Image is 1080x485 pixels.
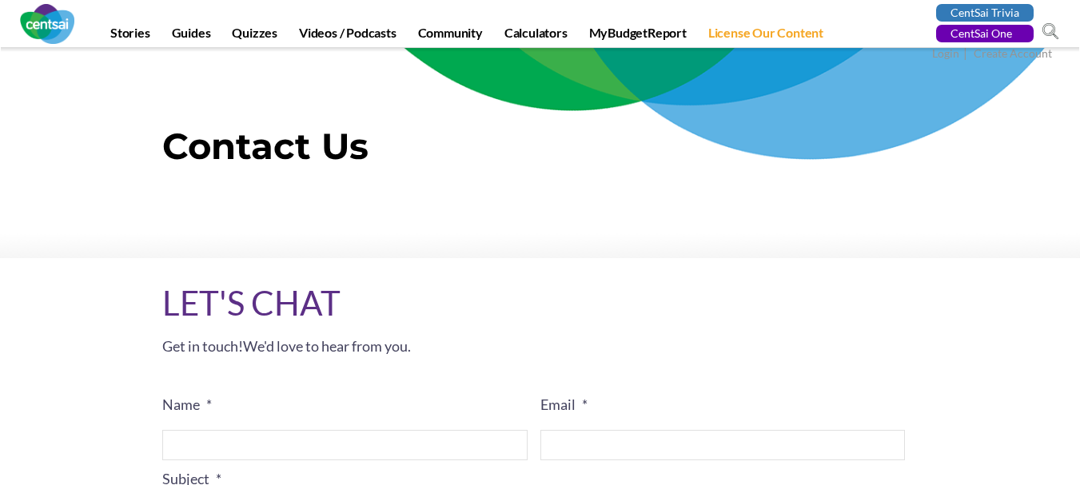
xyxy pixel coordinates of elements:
[289,25,406,47] a: Videos / Podcasts
[162,25,221,47] a: Guides
[495,25,577,47] a: Calculators
[222,25,287,47] a: Quizzes
[162,282,918,324] h2: LET'S CHAT
[962,45,971,63] span: |
[540,396,906,414] label: Email
[699,25,833,47] a: License Our Content
[936,25,1034,42] a: CentSai One
[408,25,492,47] a: Community
[162,396,528,414] label: Name
[20,4,74,44] img: CentSai
[974,46,1052,63] a: Create Account
[162,124,918,175] h1: Contact Us
[101,25,160,47] a: Stories
[936,4,1034,22] a: CentSai Trivia
[932,46,959,63] a: Login
[580,25,696,47] a: MyBudgetReport
[243,337,411,355] span: We'd love to hear from you.
[162,332,918,360] p: Get in touch!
